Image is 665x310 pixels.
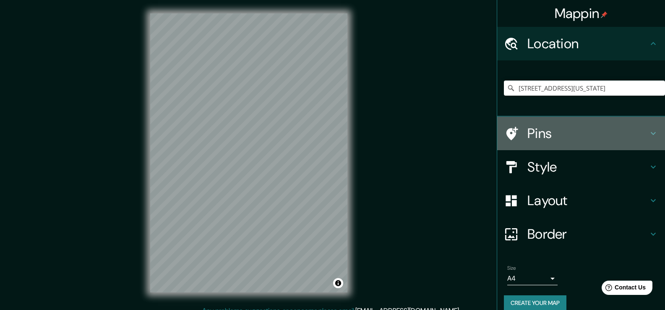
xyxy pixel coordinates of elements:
div: Style [497,150,665,184]
h4: Style [527,159,648,175]
div: Pins [497,117,665,150]
img: pin-icon.png [601,11,608,18]
button: Toggle attribution [333,278,343,288]
iframe: Help widget launcher [590,277,656,301]
div: A4 [507,272,558,285]
div: Location [497,27,665,60]
div: Layout [497,184,665,217]
h4: Location [527,35,648,52]
input: Pick your city or area [504,81,665,96]
div: Border [497,217,665,251]
h4: Layout [527,192,648,209]
h4: Pins [527,125,648,142]
canvas: Map [150,13,347,292]
label: Size [507,265,516,272]
h4: Mappin [555,5,608,22]
h4: Border [527,226,648,242]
